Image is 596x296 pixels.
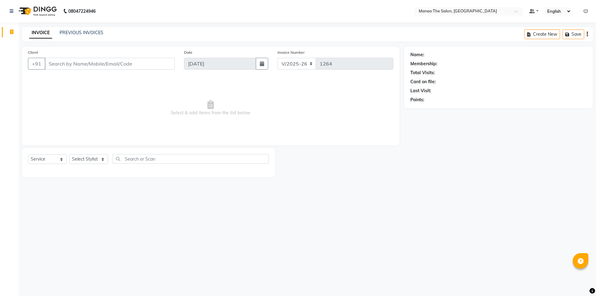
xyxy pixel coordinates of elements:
a: PREVIOUS INVOICES [60,30,103,35]
span: Select & add items from the list below [28,77,393,139]
div: Points: [410,97,424,103]
div: Membership: [410,61,437,67]
button: Save [562,30,584,39]
div: Card on file: [410,79,436,85]
iframe: chat widget [570,271,590,290]
div: Last Visit: [410,88,431,94]
b: 08047224946 [68,2,96,20]
div: Total Visits: [410,70,435,76]
a: INVOICE [29,27,52,39]
div: Name: [410,52,424,58]
button: +91 [28,58,45,70]
input: Search by Name/Mobile/Email/Code [45,58,175,70]
label: Date [184,50,192,55]
label: Client [28,50,38,55]
label: Invoice Number [278,50,305,55]
input: Search or Scan [113,154,269,164]
button: Create New [524,30,560,39]
img: logo [16,2,58,20]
